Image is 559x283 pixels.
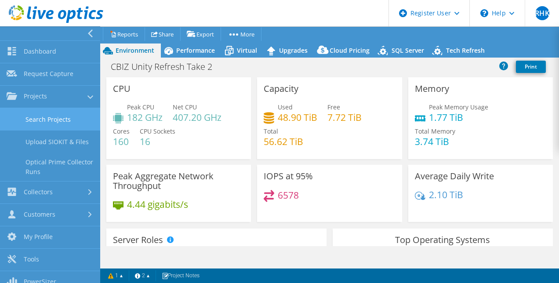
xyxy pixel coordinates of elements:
[129,270,156,281] a: 2
[103,27,145,41] a: Reports
[415,137,455,146] h4: 3.74 TiB
[113,84,131,94] h3: CPU
[535,6,549,20] span: RHK
[392,46,424,54] span: SQL Server
[173,103,197,111] span: Net CPU
[140,127,175,135] span: CPU Sockets
[264,171,313,181] h3: IOPS at 95%
[446,46,485,54] span: Tech Refresh
[330,46,370,54] span: Cloud Pricing
[116,46,154,54] span: Environment
[145,27,181,41] a: Share
[107,62,226,72] h1: CBIZ Unity Refresh Take 2
[127,103,154,111] span: Peak CPU
[176,46,215,54] span: Performance
[113,171,244,191] h3: Peak Aggregate Network Throughput
[180,27,221,41] a: Export
[237,46,257,54] span: Virtual
[429,112,488,122] h4: 1.77 TiB
[415,84,449,94] h3: Memory
[480,9,488,17] svg: \n
[279,46,308,54] span: Upgrades
[327,103,340,111] span: Free
[516,61,546,73] a: Print
[264,127,278,135] span: Total
[113,137,130,146] h4: 160
[278,190,299,200] h4: 6578
[429,103,488,111] span: Peak Memory Usage
[127,200,188,209] h4: 4.44 gigabits/s
[278,112,317,122] h4: 48.90 TiB
[102,270,129,281] a: 1
[140,137,175,146] h4: 16
[156,270,206,281] a: Project Notes
[127,112,163,122] h4: 182 GHz
[429,190,463,200] h4: 2.10 TiB
[173,112,221,122] h4: 407.20 GHz
[113,127,130,135] span: Cores
[278,103,293,111] span: Used
[264,137,303,146] h4: 56.62 TiB
[264,84,298,94] h3: Capacity
[339,235,546,245] h3: Top Operating Systems
[113,235,163,245] h3: Server Roles
[415,127,455,135] span: Total Memory
[327,112,362,122] h4: 7.72 TiB
[221,27,261,41] a: More
[415,171,494,181] h3: Average Daily Write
